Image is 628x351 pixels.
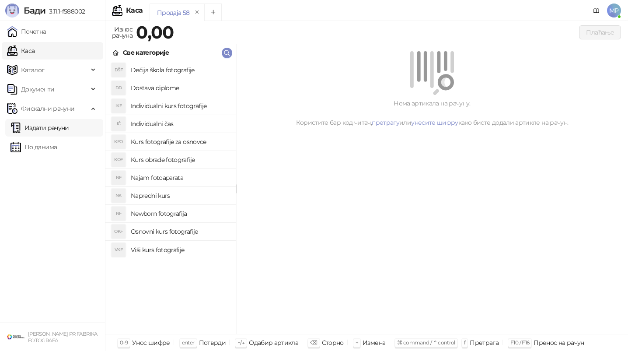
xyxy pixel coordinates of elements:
h4: Kurs fotografije za osnovce [131,135,229,149]
div: DD [112,81,126,95]
div: KFO [112,135,126,149]
h4: Individualni čas [131,117,229,131]
a: Документација [590,4,604,18]
h4: Najam fotoaparata [131,171,229,185]
h4: Kurs obrade fotografije [131,153,229,167]
span: 0-9 [120,339,128,346]
span: F10 / F16 [510,339,529,346]
span: Бади [24,5,45,16]
a: унесите шифру [411,119,458,126]
img: 64x64-companyLogo-38624034-993d-4b3e-9699-b297fbaf4d83.png [7,328,24,346]
div: Каса [126,7,143,14]
a: Издати рачуни [10,119,69,137]
span: 3.11.1-f588002 [45,7,85,15]
span: + [356,339,358,346]
a: Почетна [7,23,46,40]
div: KOF [112,153,126,167]
button: Плаћање [579,25,621,39]
div: VKF [112,243,126,257]
div: Износ рачуна [110,24,134,41]
h4: Dostava diplome [131,81,229,95]
h4: Napredni kurs [131,189,229,203]
span: Документи [21,81,54,98]
div: Унос шифре [132,337,170,348]
div: Потврди [199,337,226,348]
h4: Individualni kurs fotografije [131,99,229,113]
span: f [464,339,465,346]
div: NF [112,207,126,221]
a: По данима [10,138,57,156]
div: Сторно [322,337,344,348]
div: Претрага [470,337,499,348]
a: Каса [7,42,35,60]
h4: Dečija škola fotografije [131,63,229,77]
div: Одабир артикла [249,337,298,348]
span: ↑/↓ [237,339,244,346]
button: Add tab [204,4,222,21]
a: претрагу [372,119,399,126]
div: DŠF [112,63,126,77]
div: Све категорије [123,48,169,57]
div: IČ [112,117,126,131]
span: Фискални рачуни [21,100,74,117]
div: Измена [363,337,385,348]
span: MP [607,4,621,18]
div: IKF [112,99,126,113]
button: remove [192,9,203,16]
h4: Osnovni kurs fotografije [131,225,229,239]
h4: Newborn fotografija [131,207,229,221]
img: Logo [5,4,19,18]
span: ⌘ command / ⌃ control [397,339,455,346]
span: ⌫ [310,339,317,346]
h4: Viši kurs fotografije [131,243,229,257]
span: Каталог [21,61,45,79]
small: [PERSON_NAME] PR FABRIKA FOTOGRAFA [28,331,98,344]
strong: 0,00 [136,21,174,43]
div: OKF [112,225,126,239]
div: Пренос на рачун [534,337,584,348]
div: Нема артикала на рачуну. Користите бар код читач, или како бисте додали артикле на рачун. [247,98,618,127]
div: NF [112,171,126,185]
div: NK [112,189,126,203]
div: Продаја 58 [157,8,190,18]
div: grid [105,61,236,334]
span: enter [182,339,195,346]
